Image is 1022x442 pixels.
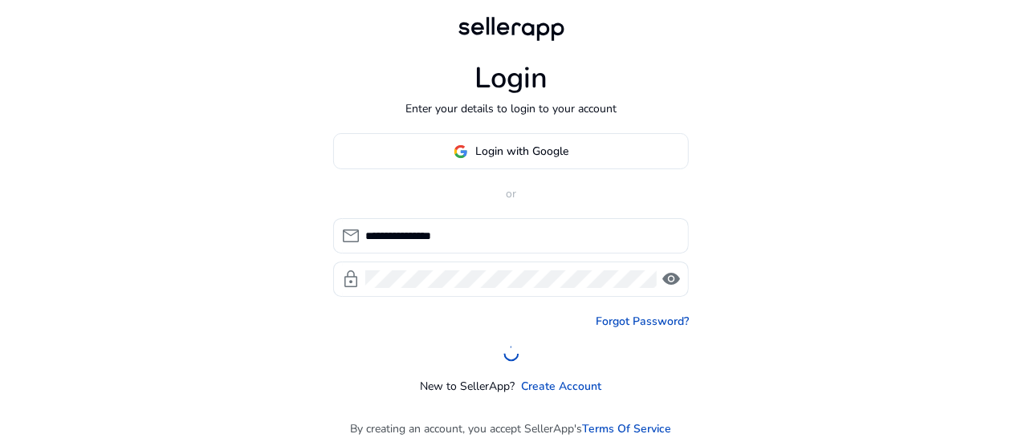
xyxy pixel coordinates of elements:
p: or [333,185,689,202]
a: Terms Of Service [583,420,672,437]
span: Login with Google [476,143,569,160]
img: google-logo.svg [454,144,468,159]
p: New to SellerApp? [421,378,515,395]
span: visibility [662,270,681,289]
span: lock [341,270,360,289]
button: Login with Google [333,133,689,169]
span: mail [341,226,360,245]
p: Enter your details to login to your account [405,100,617,117]
h1: Login [474,61,548,95]
a: Forgot Password? [596,313,689,330]
a: Create Account [522,378,602,395]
